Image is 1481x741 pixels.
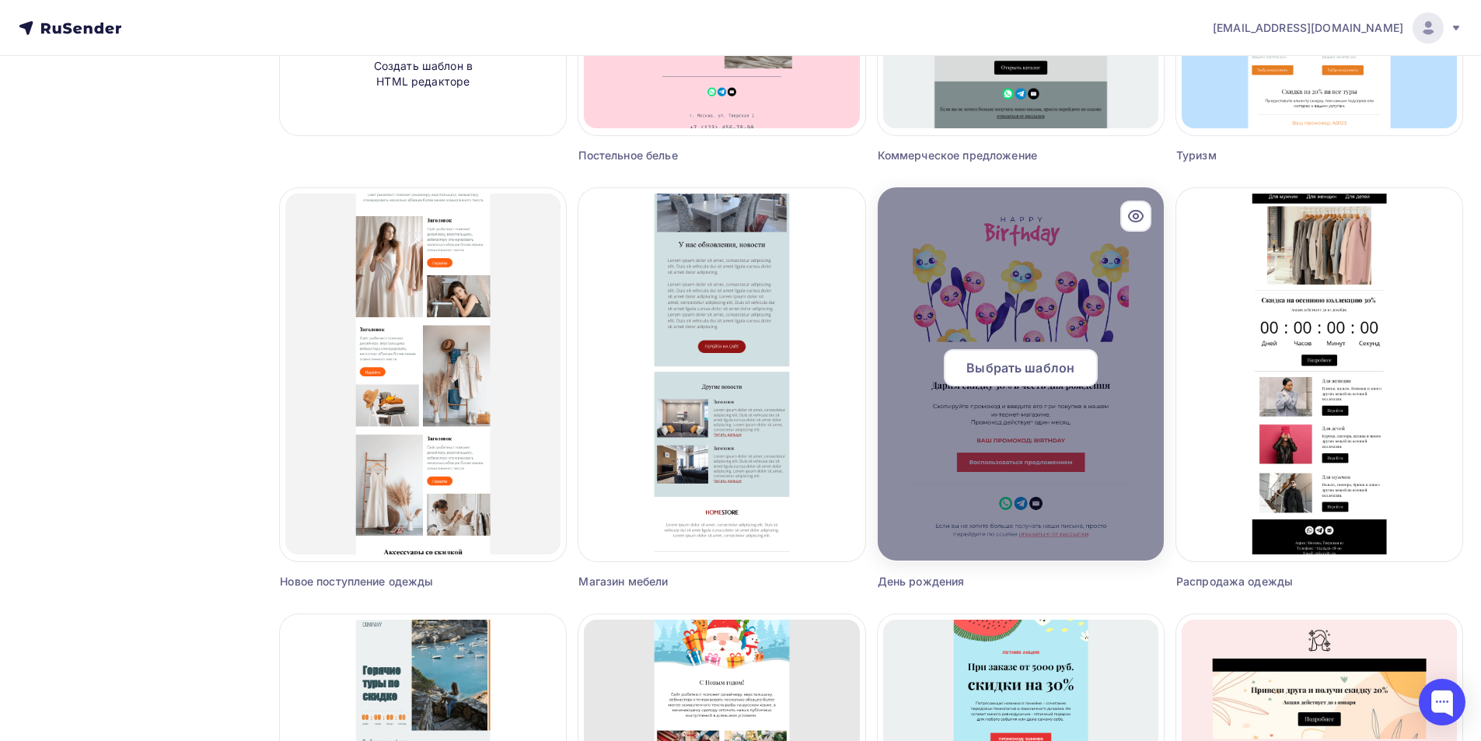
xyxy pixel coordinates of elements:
span: Создать шаблон в HTML редакторе [349,58,497,90]
div: Коммерческое предложение [878,148,1092,163]
div: Магазин мебели [578,574,793,589]
div: Туризм [1176,148,1391,163]
div: День рождения [878,574,1092,589]
div: Постельное белье [578,148,793,163]
div: Распродажа одежды [1176,574,1391,589]
span: Выбрать шаблон [966,358,1074,377]
div: Новое поступление одежды [280,574,494,589]
span: [EMAIL_ADDRESS][DOMAIN_NAME] [1213,20,1403,36]
a: [EMAIL_ADDRESS][DOMAIN_NAME] [1213,12,1462,44]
